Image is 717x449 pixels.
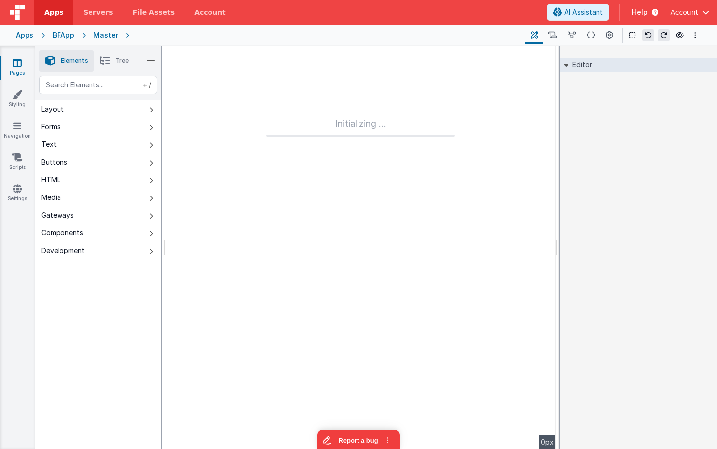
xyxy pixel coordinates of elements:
[41,246,85,255] div: Development
[39,76,157,94] input: Search Elements...
[35,189,161,206] button: Media
[41,175,60,185] div: HTML
[41,104,64,114] div: Layout
[539,435,556,449] div: 0px
[61,57,88,65] span: Elements
[41,193,61,202] div: Media
[35,100,161,118] button: Layout
[41,210,74,220] div: Gateways
[670,7,698,17] span: Account
[41,140,57,149] div: Text
[670,7,709,17] button: Account
[165,46,556,449] div: -->
[266,117,455,137] div: Initializing ...
[41,122,60,132] div: Forms
[41,228,83,238] div: Components
[35,153,161,171] button: Buttons
[83,7,113,17] span: Servers
[568,58,592,72] h2: Editor
[35,224,161,242] button: Components
[53,30,74,40] div: BFApp
[35,206,161,224] button: Gateways
[35,242,161,259] button: Development
[141,76,151,94] span: + /
[35,136,161,153] button: Text
[632,7,648,17] span: Help
[547,4,609,21] button: AI Assistant
[44,7,63,17] span: Apps
[16,30,33,40] div: Apps
[116,57,129,65] span: Tree
[133,7,175,17] span: File Assets
[564,7,603,17] span: AI Assistant
[41,157,67,167] div: Buttons
[35,118,161,136] button: Forms
[35,171,161,189] button: HTML
[93,30,118,40] div: Master
[689,29,701,41] button: Options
